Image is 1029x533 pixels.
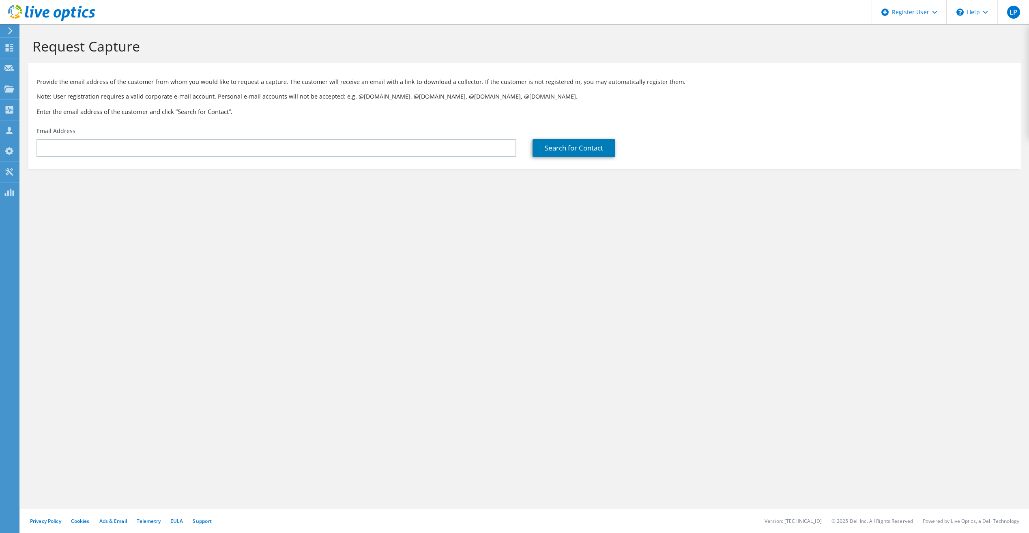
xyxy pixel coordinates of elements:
[765,518,822,524] li: Version: [TECHNICAL_ID]
[37,92,1013,101] p: Note: User registration requires a valid corporate e-mail account. Personal e-mail accounts will ...
[193,518,212,524] a: Support
[137,518,161,524] a: Telemetry
[32,38,1013,55] h1: Request Capture
[533,139,615,157] a: Search for Contact
[30,518,61,524] a: Privacy Policy
[71,518,90,524] a: Cookies
[1007,6,1020,19] span: LP
[831,518,913,524] li: © 2025 Dell Inc. All Rights Reserved
[170,518,183,524] a: EULA
[956,9,964,16] svg: \n
[37,127,75,135] label: Email Address
[37,107,1013,116] h3: Enter the email address of the customer and click “Search for Contact”.
[37,77,1013,86] p: Provide the email address of the customer from whom you would like to request a capture. The cust...
[99,518,127,524] a: Ads & Email
[923,518,1019,524] li: Powered by Live Optics, a Dell Technology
